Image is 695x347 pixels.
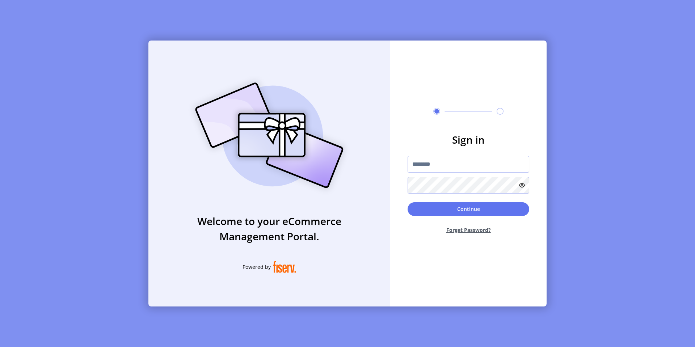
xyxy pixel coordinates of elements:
img: card_Illustration.svg [184,75,354,196]
button: Continue [408,202,529,216]
h3: Welcome to your eCommerce Management Portal. [148,213,390,244]
span: Powered by [243,263,271,271]
h3: Sign in [408,132,529,147]
button: Forget Password? [408,220,529,240]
